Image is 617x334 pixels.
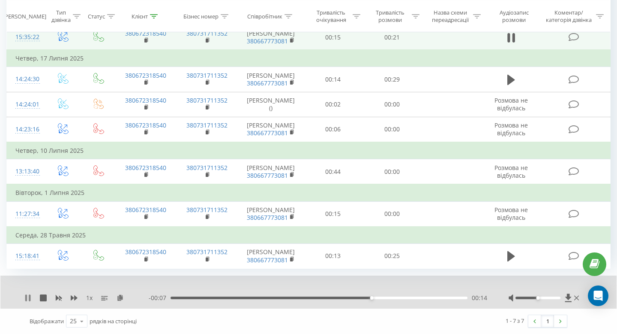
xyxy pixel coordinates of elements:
div: [PERSON_NAME] [3,12,46,20]
a: 380731711352 [186,164,228,172]
td: 00:15 [304,25,363,50]
td: 00:15 [304,201,363,227]
a: 380731711352 [186,248,228,256]
a: 380672318540 [125,29,166,37]
span: Розмова не відбулась [494,96,528,112]
td: [PERSON_NAME] [238,201,304,227]
span: Розмова не відбулась [494,206,528,222]
div: Співробітник [247,12,282,20]
span: рядків на сторінці [90,317,137,325]
td: [PERSON_NAME] [238,25,304,50]
a: 1 [541,315,554,327]
span: - 00:07 [149,294,171,302]
td: [PERSON_NAME] () [238,92,304,117]
td: Середа, 28 Травня 2025 [7,227,611,244]
a: 380731711352 [186,121,228,129]
div: Бізнес номер [183,12,219,20]
td: 00:06 [304,117,363,142]
div: 15:18:41 [15,248,36,264]
a: 380667773081 [247,129,288,137]
td: Четвер, 10 Липня 2025 [7,142,611,159]
td: 00:02 [304,92,363,117]
span: Розмова не відбулась [494,164,528,179]
a: 380667773081 [247,79,288,87]
span: Розмова не відбулась [494,121,528,137]
td: Четвер, 17 Липня 2025 [7,50,611,67]
div: Назва схеми переадресації [429,9,471,24]
a: 380672318540 [125,71,166,79]
td: 00:00 [362,92,422,117]
a: 380672318540 [125,248,166,256]
a: 380731711352 [186,96,228,104]
a: 380672318540 [125,206,166,214]
td: [PERSON_NAME] [238,159,304,185]
div: 14:24:30 [15,71,36,88]
div: 14:23:16 [15,121,36,138]
div: 25 [70,317,77,325]
div: Аудіозапис розмови [491,9,537,24]
div: Тривалість очікування [311,9,351,24]
td: 00:00 [362,117,422,142]
a: 380672318540 [125,96,166,104]
div: 13:13:40 [15,163,36,180]
span: 1 x [86,294,93,302]
div: 1 - 7 з 7 [506,316,524,325]
div: Тривалість розмови [370,9,410,24]
div: 15:35:22 [15,29,36,46]
div: Accessibility label [536,296,539,300]
div: 11:27:34 [15,206,36,222]
td: 00:13 [304,243,363,268]
a: 380672318540 [125,164,166,172]
td: 00:14 [304,67,363,92]
a: 380731711352 [186,29,228,37]
td: [PERSON_NAME] [238,117,304,142]
div: Тип дзвінка [51,9,71,24]
a: 380667773081 [247,213,288,222]
a: 380667773081 [247,37,288,45]
td: 00:25 [362,243,422,268]
span: Відображати [30,317,64,325]
td: 00:00 [362,201,422,227]
td: 00:21 [362,25,422,50]
div: Статус [88,12,105,20]
div: Клієнт [132,12,148,20]
td: 00:00 [362,159,422,185]
a: 380731711352 [186,206,228,214]
div: Accessibility label [370,296,374,300]
td: [PERSON_NAME] [238,67,304,92]
td: Вівторок, 1 Липня 2025 [7,184,611,201]
a: 380731711352 [186,71,228,79]
a: 380667773081 [247,256,288,264]
div: Open Intercom Messenger [588,285,608,306]
div: Коментар/категорія дзвінка [544,9,594,24]
td: 00:44 [304,159,363,185]
td: 00:29 [362,67,422,92]
a: 380672318540 [125,121,166,129]
div: 14:24:01 [15,96,36,113]
span: 00:14 [472,294,487,302]
td: [PERSON_NAME] [238,243,304,268]
a: 380667773081 [247,171,288,179]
